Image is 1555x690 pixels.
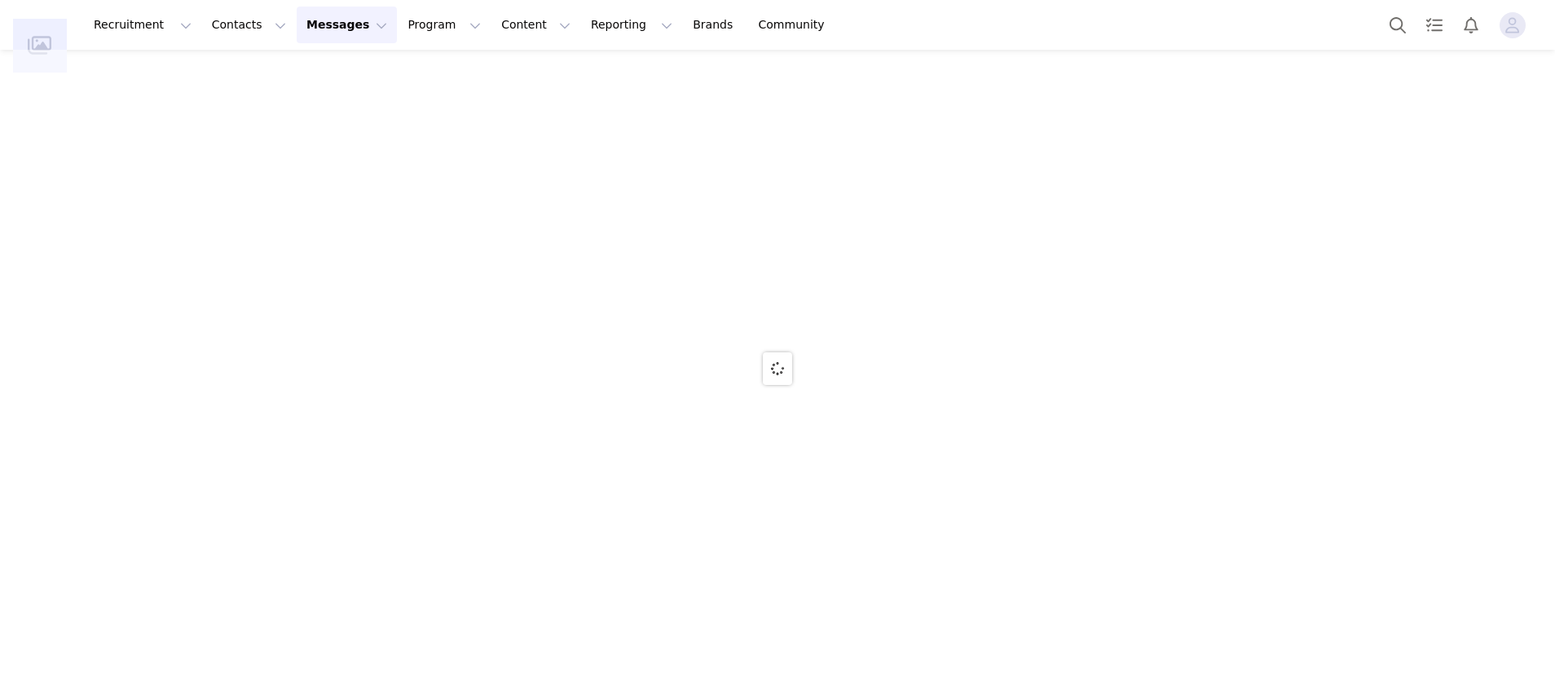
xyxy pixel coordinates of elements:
button: Messages [297,7,397,43]
button: Notifications [1453,7,1489,43]
button: Content [491,7,580,43]
button: Reporting [581,7,682,43]
button: Recruitment [84,7,201,43]
a: Tasks [1416,7,1452,43]
button: Contacts [202,7,296,43]
button: Profile [1490,12,1542,38]
button: Program [398,7,491,43]
a: Brands [683,7,747,43]
div: avatar [1504,12,1520,38]
a: Community [749,7,842,43]
button: Search [1380,7,1416,43]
